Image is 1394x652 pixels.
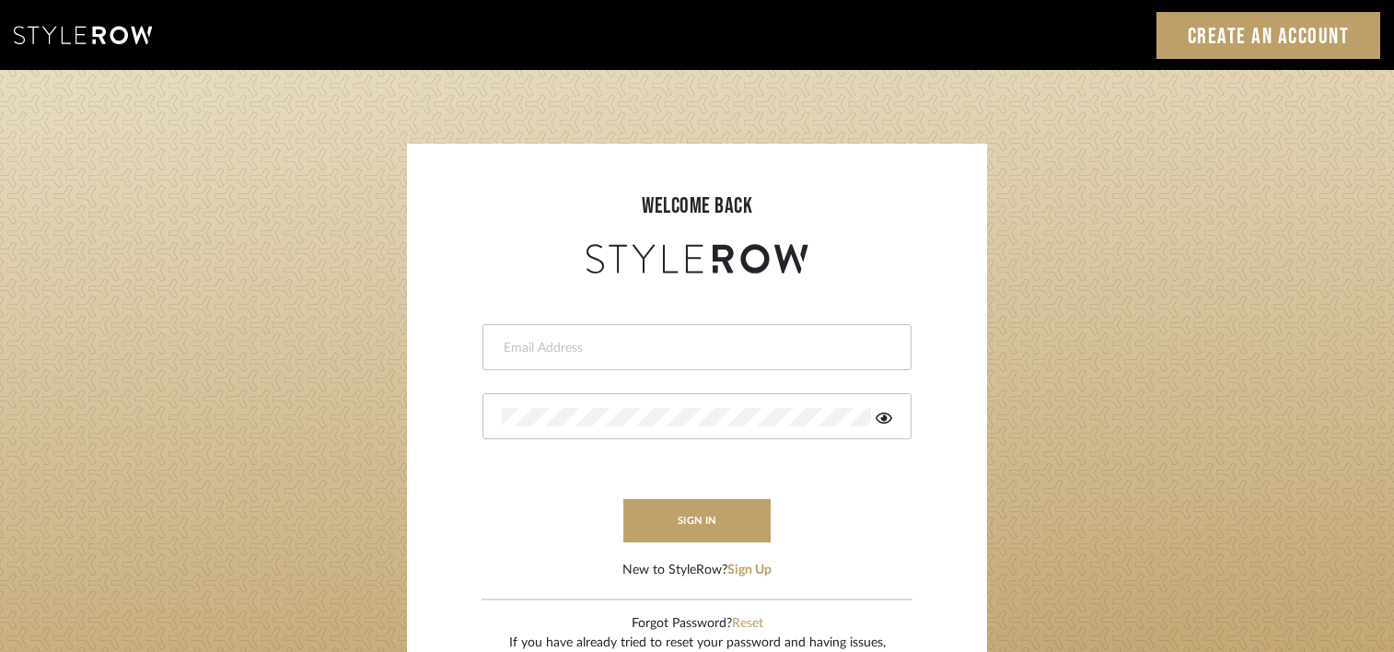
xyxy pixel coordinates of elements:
input: Email Address [502,339,888,357]
button: sign in [623,499,771,542]
div: welcome back [425,190,969,223]
div: Forgot Password? [509,614,886,634]
button: Reset [732,614,763,634]
div: New to StyleRow? [622,561,772,580]
a: Create an Account [1156,12,1381,59]
button: Sign Up [727,561,772,580]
